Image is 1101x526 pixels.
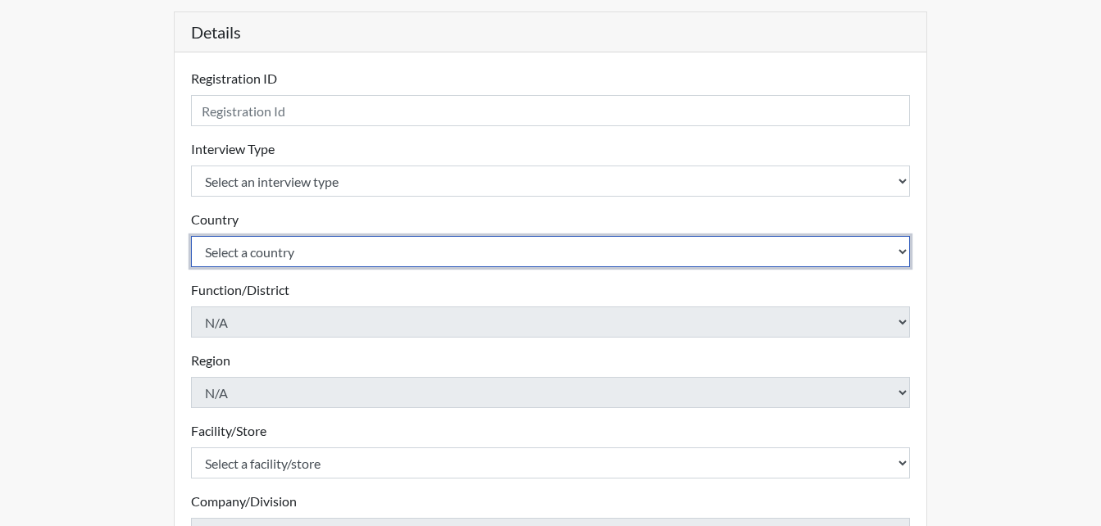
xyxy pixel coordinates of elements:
label: Company/Division [191,492,297,511]
label: Registration ID [191,69,277,88]
label: Country [191,210,239,229]
label: Region [191,351,230,370]
label: Interview Type [191,139,275,159]
input: Insert a Registration ID, which needs to be a unique alphanumeric value for each interviewee [191,95,911,126]
h5: Details [175,12,927,52]
label: Facility/Store [191,421,266,441]
label: Function/District [191,280,289,300]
